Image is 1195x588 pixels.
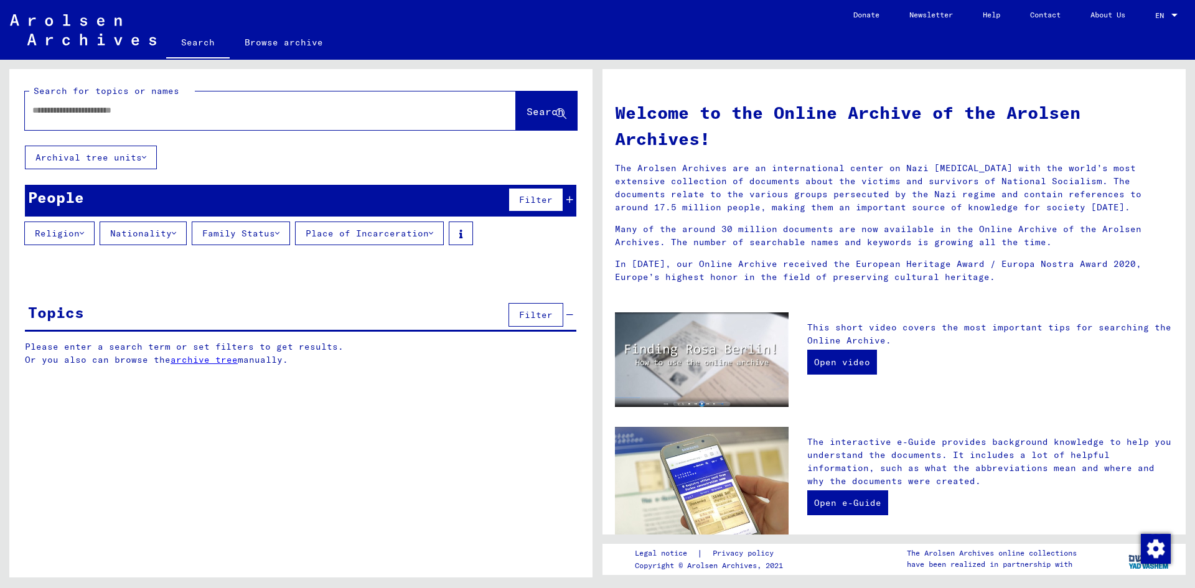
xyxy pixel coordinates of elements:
span: Filter [519,194,553,205]
button: Search [516,91,577,130]
button: Filter [508,303,563,327]
p: The Arolsen Archives online collections [907,548,1077,559]
a: Open e-Guide [807,490,888,515]
button: Family Status [192,222,290,245]
a: Browse archive [230,27,338,57]
img: yv_logo.png [1126,543,1173,574]
img: Change consent [1141,534,1171,564]
p: This short video covers the most important tips for searching the Online Archive. [807,321,1173,347]
button: Place of Incarceration [295,222,444,245]
p: Please enter a search term or set filters to get results. Or you also can browse the manually. [25,340,577,366]
img: Arolsen_neg.svg [10,14,156,45]
button: Filter [508,188,563,212]
p: Copyright © Arolsen Archives, 2021 [635,560,789,571]
button: Nationality [100,222,187,245]
img: eguide.jpg [615,427,789,543]
button: Archival tree units [25,146,157,169]
h1: Welcome to the Online Archive of the Arolsen Archives! [615,100,1173,152]
span: EN [1155,11,1169,20]
a: Legal notice [635,547,697,560]
img: video.jpg [615,312,789,407]
span: Filter [519,309,553,320]
p: Many of the around 30 million documents are now available in the Online Archive of the Arolsen Ar... [615,223,1173,249]
button: Religion [24,222,95,245]
p: In [DATE], our Online Archive received the European Heritage Award / Europa Nostra Award 2020, Eu... [615,258,1173,284]
div: Topics [28,301,84,324]
a: Search [166,27,230,60]
p: The interactive e-Guide provides background knowledge to help you understand the documents. It in... [807,436,1173,488]
p: The Arolsen Archives are an international center on Nazi [MEDICAL_DATA] with the world’s most ext... [615,162,1173,214]
p: have been realized in partnership with [907,559,1077,570]
a: Privacy policy [703,547,789,560]
mat-label: Search for topics or names [34,85,179,96]
a: Open video [807,350,877,375]
div: | [635,547,789,560]
div: People [28,186,84,208]
a: archive tree [171,354,238,365]
span: Search [527,105,564,118]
